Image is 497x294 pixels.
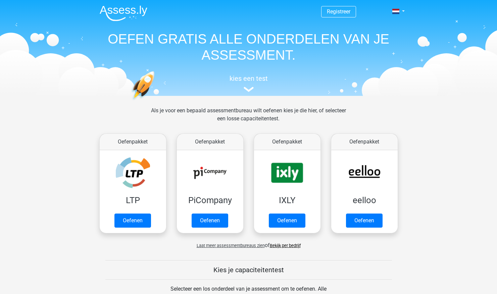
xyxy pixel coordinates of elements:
a: Bekijk per bedrijf [270,243,301,248]
a: kies een test [94,74,403,92]
div: of [94,236,403,249]
a: Oefenen [192,214,228,228]
img: assessment [244,87,254,92]
span: Laat meer assessmentbureaus zien [197,243,265,248]
img: oefenen [131,71,181,132]
a: Oefenen [114,214,151,228]
img: Assessly [100,5,147,21]
h5: Kies je capaciteitentest [105,266,392,274]
h1: OEFEN GRATIS ALLE ONDERDELEN VAN JE ASSESSMENT. [94,31,403,63]
a: Oefenen [346,214,383,228]
a: Registreer [327,8,350,15]
div: Als je voor een bepaald assessmentbureau wilt oefenen kies je die hier, of selecteer een losse ca... [146,107,351,131]
h5: kies een test [94,74,403,82]
a: Oefenen [269,214,305,228]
